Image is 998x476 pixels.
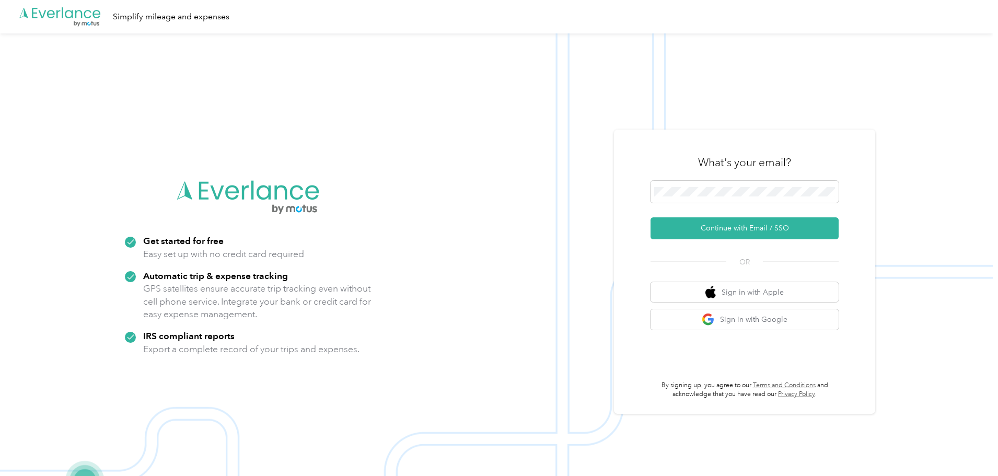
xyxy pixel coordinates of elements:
[651,217,839,239] button: Continue with Email / SSO
[143,270,288,281] strong: Automatic trip & expense tracking
[143,248,304,261] p: Easy set up with no credit card required
[143,282,372,321] p: GPS satellites ensure accurate trip tracking even without cell phone service. Integrate your bank...
[778,390,815,398] a: Privacy Policy
[651,309,839,330] button: google logoSign in with Google
[705,286,716,299] img: apple logo
[753,381,816,389] a: Terms and Conditions
[143,343,359,356] p: Export a complete record of your trips and expenses.
[651,381,839,399] p: By signing up, you agree to our and acknowledge that you have read our .
[143,330,235,341] strong: IRS compliant reports
[143,235,224,246] strong: Get started for free
[651,282,839,303] button: apple logoSign in with Apple
[113,10,229,24] div: Simplify mileage and expenses
[726,257,763,268] span: OR
[698,155,791,170] h3: What's your email?
[702,313,715,326] img: google logo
